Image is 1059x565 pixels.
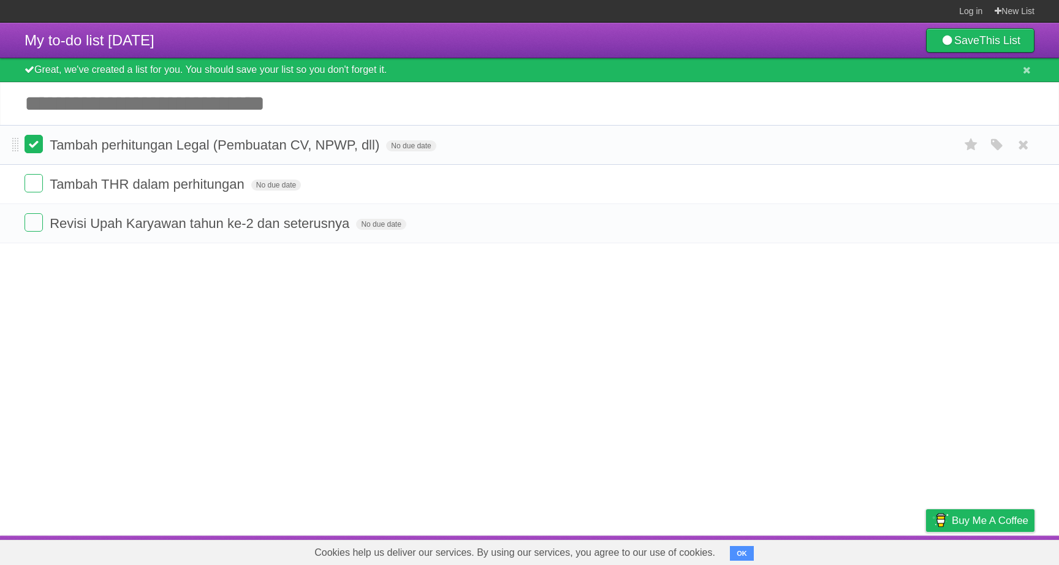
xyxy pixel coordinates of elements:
[25,32,154,48] span: My to-do list [DATE]
[50,137,382,153] span: Tambah perhitungan Legal (Pembuatan CV, NPWP, dll)
[868,539,895,562] a: Terms
[960,135,983,155] label: Star task
[910,539,942,562] a: Privacy
[50,176,248,192] span: Tambah THR dalam perhitungan
[386,140,436,151] span: No due date
[763,539,789,562] a: About
[50,216,352,231] span: Revisi Upah Karyawan tahun ke-2 dan seterusnya
[803,539,853,562] a: Developers
[25,174,43,192] label: Done
[25,213,43,232] label: Done
[25,135,43,153] label: Done
[251,180,301,191] span: No due date
[979,34,1020,47] b: This List
[356,219,406,230] span: No due date
[926,28,1034,53] a: SaveThis List
[952,510,1028,531] span: Buy me a coffee
[932,510,949,531] img: Buy me a coffee
[957,539,1034,562] a: Suggest a feature
[302,540,727,565] span: Cookies help us deliver our services. By using our services, you agree to our use of cookies.
[730,546,754,561] button: OK
[926,509,1034,532] a: Buy me a coffee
